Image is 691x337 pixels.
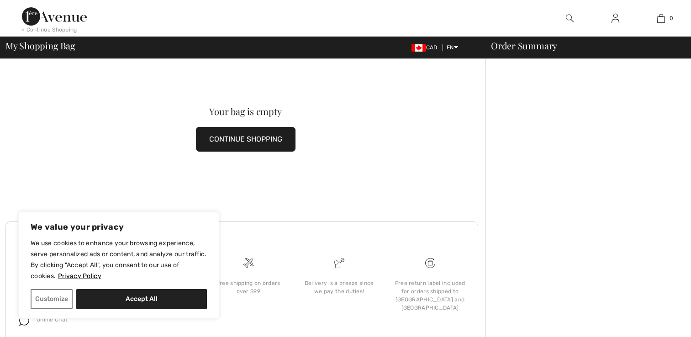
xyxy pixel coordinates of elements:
[566,13,574,24] img: search the website
[411,44,426,52] img: Canadian Dollar
[58,272,102,280] a: Privacy Policy
[301,279,377,295] div: Delivery is a breeze since we pay the duties!
[447,44,458,51] span: EN
[196,127,295,152] button: CONTINUE SHOPPING
[411,44,441,51] span: CAD
[22,7,87,26] img: 1ère Avenue
[76,289,207,309] button: Accept All
[210,279,286,295] div: Free shipping on orders over $99
[5,41,75,50] span: My Shopping Bag
[19,316,29,326] img: chat
[670,14,673,22] span: 0
[480,41,686,50] div: Order Summary
[37,316,68,323] span: Online Chat
[334,258,344,268] img: Delivery is a breeze since we pay the duties!
[18,212,219,319] div: We value your privacy
[604,13,627,24] a: Sign In
[392,279,468,312] div: Free return label included for orders shipped to [GEOGRAPHIC_DATA] and [GEOGRAPHIC_DATA]
[22,26,77,34] div: < Continue Shopping
[243,258,253,268] img: Free shipping on orders over $99
[31,289,73,309] button: Customize
[31,221,207,232] p: We value your privacy
[612,13,619,24] img: My Info
[657,13,665,24] img: My Bag
[19,233,464,242] h3: Questions or Comments?
[31,238,207,282] p: We use cookies to enhance your browsing experience, serve personalized ads or content, and analyz...
[425,258,435,268] img: Free shipping on orders over $99
[638,13,683,24] a: 0
[30,107,462,116] div: Your bag is empty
